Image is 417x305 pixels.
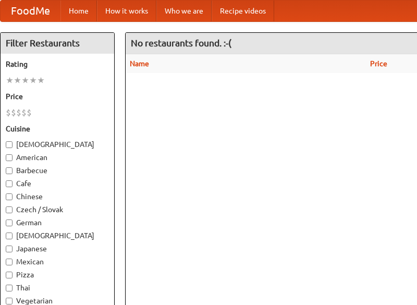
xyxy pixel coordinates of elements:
input: Chinese [6,193,13,200]
li: $ [21,107,27,118]
label: [DEMOGRAPHIC_DATA] [6,230,109,241]
input: Czech / Slovak [6,206,13,213]
label: Pizza [6,270,109,280]
li: $ [16,107,21,118]
ng-pluralize: No restaurants found. :-( [131,38,231,48]
label: [DEMOGRAPHIC_DATA] [6,139,109,150]
li: $ [11,107,16,118]
label: American [6,152,109,163]
input: [DEMOGRAPHIC_DATA] [6,141,13,148]
input: American [6,154,13,161]
label: Chinese [6,191,109,202]
input: Cafe [6,180,13,187]
a: Recipe videos [212,1,274,21]
a: FoodMe [1,1,60,21]
input: Barbecue [6,167,13,174]
input: Japanese [6,246,13,252]
input: Vegetarian [6,298,13,304]
h4: Filter Restaurants [1,33,114,54]
input: German [6,219,13,226]
input: [DEMOGRAPHIC_DATA] [6,233,13,239]
input: Thai [6,285,13,291]
label: Barbecue [6,165,109,176]
input: Pizza [6,272,13,278]
li: ★ [14,75,21,86]
label: Japanese [6,243,109,254]
a: How it works [97,1,156,21]
a: Home [60,1,97,21]
li: ★ [29,75,37,86]
li: ★ [6,75,14,86]
label: German [6,217,109,228]
h5: Rating [6,59,109,69]
li: ★ [37,75,45,86]
label: Mexican [6,257,109,267]
label: Czech / Slovak [6,204,109,215]
a: Who we are [156,1,212,21]
a: Name [130,59,149,68]
li: $ [6,107,11,118]
label: Cafe [6,178,109,189]
li: $ [27,107,32,118]
label: Thai [6,283,109,293]
h5: Price [6,91,109,102]
li: ★ [21,75,29,86]
a: Price [370,59,387,68]
input: Mexican [6,259,13,265]
h5: Cuisine [6,124,109,134]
